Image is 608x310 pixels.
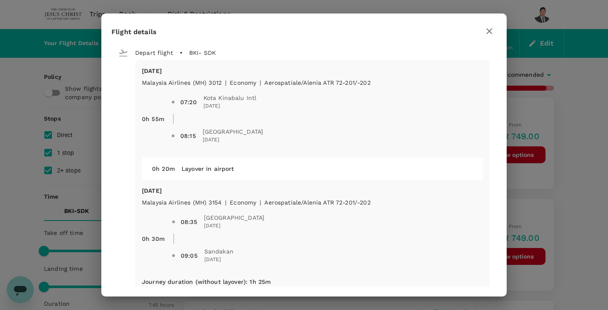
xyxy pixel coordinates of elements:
span: Kota Kinabalu Intl [204,94,257,102]
span: [GEOGRAPHIC_DATA] [204,213,265,222]
div: 08:15 [180,132,196,140]
p: Malaysia Airlines (MH) 3012 [142,78,222,87]
span: [DATE] [204,256,233,264]
span: 0h 20m [152,165,175,172]
span: | [260,79,261,86]
span: [GEOGRAPHIC_DATA] [203,127,263,136]
span: Sandakan [204,247,233,256]
p: [DATE] [142,67,483,75]
p: BKI - SDK [189,49,216,57]
span: [DATE] [204,222,265,230]
span: [DATE] [203,136,263,144]
p: Journey duration (without layover) : 1h 25m [142,278,271,286]
p: economy [230,78,256,87]
span: | [225,199,226,206]
p: Aerospatiale/Alenia ATR 72-201/-202 [264,78,370,87]
p: 0h 55m [142,115,164,123]
div: 07:20 [180,98,197,106]
p: economy [230,198,256,207]
span: Layover in airport [182,165,234,172]
p: Aerospatiale/Alenia ATR 72-201/-202 [264,198,370,207]
span: Flight details [111,28,157,36]
p: [DATE] [142,186,483,195]
p: Malaysia Airlines (MH) 3154 [142,198,222,207]
span: | [225,79,226,86]
div: 09:05 [181,251,198,260]
span: [DATE] [204,102,257,111]
div: 08:35 [181,218,197,226]
p: Depart flight [135,49,173,57]
p: 0h 30m [142,235,165,243]
span: | [260,199,261,206]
